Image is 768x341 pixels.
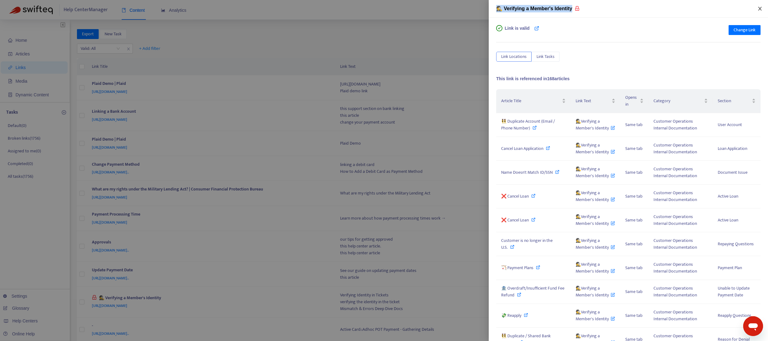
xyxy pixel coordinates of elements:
[501,118,555,132] span: 👯‍♀️ Duplicate Account (Email / Phone Number)
[653,189,697,203] span: Customer Operations Internal Documentation
[505,25,530,37] span: Link is valid
[718,285,750,299] span: Unable to Update Payment Date
[653,118,697,132] span: Customer Operations Internal Documentation
[620,89,649,113] th: Opens in
[718,121,742,128] span: User Account
[496,25,502,31] span: check-circle
[653,285,697,299] span: Customer Operations Internal Documentation
[649,89,713,113] th: Category
[625,193,643,200] span: Same tab
[501,285,564,299] span: 🏦 Overdraft/Insufficient Fund Fee Refund
[713,89,761,113] th: Section
[576,98,611,104] span: Link Text
[653,308,697,322] span: Customer Operations Internal Documentation
[576,213,615,227] span: 🕵️Verifying a Member's Identity
[576,189,615,203] span: 🕵️Verifying a Member's Identity
[496,76,570,81] span: This link is referenced in 168 articles
[718,240,754,247] span: Repaying Questions
[496,52,532,62] button: Link Locations
[718,98,751,104] span: Section
[532,52,559,62] button: Link Tasks
[575,6,580,11] span: lock
[653,98,703,104] span: Category
[718,169,748,176] span: Document Issue
[734,27,756,33] span: Change Link
[757,6,762,11] span: close
[625,145,643,152] span: Same tab
[576,285,615,299] span: 🕵️Verifying a Member's Identity
[501,145,543,152] span: Cancel Loan Application
[743,316,763,336] iframe: Button to launch messaging window
[653,237,697,251] span: Customer Operations Internal Documentation
[576,118,615,132] span: 🕵️Verifying a Member's Identity
[729,25,761,35] button: Change Link
[501,216,529,224] span: ❌ Cancel Loan
[501,53,527,60] span: Link Locations
[625,216,643,224] span: Same tab
[501,193,529,200] span: ❌ Cancel Loan
[653,165,697,179] span: Customer Operations Internal Documentation
[718,216,738,224] span: Active Loan
[537,53,555,60] span: Link Tasks
[625,94,639,108] span: Opens in
[625,288,643,295] span: Same tab
[625,264,643,271] span: Same tab
[718,145,747,152] span: Loan Application
[653,213,697,227] span: Customer Operations Internal Documentation
[501,169,553,176] span: Name Doesn't Match ID/SSN
[625,121,643,128] span: Same tab
[625,312,643,319] span: Same tab
[576,261,615,275] span: 🕵️Verifying a Member's Identity
[576,308,615,322] span: 🕵️Verifying a Member's Identity
[571,89,621,113] th: Link Text
[501,312,521,319] span: 💸 Reapply
[653,261,697,275] span: Customer Operations Internal Documentation
[501,98,561,104] span: Article Title
[576,165,615,179] span: 🕵️Verifying a Member's Identity
[718,264,742,271] span: Payment Plan
[625,169,643,176] span: Same tab
[718,312,751,319] span: Reapply Questions
[756,6,764,12] button: Close
[501,264,533,271] span: 🏹 Payment Plans
[576,237,615,251] span: 🕵️Verifying a Member's Identity
[625,240,643,247] span: Same tab
[653,142,697,155] span: Customer Operations Internal Documentation
[576,142,615,155] span: 🕵️Verifying a Member's Identity
[496,89,571,113] th: Article Title
[496,6,572,11] span: 🕵️ Verifying a Member's Identity
[718,193,738,200] span: Active Loan
[501,237,553,251] span: Customer is no longer in the U.S.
